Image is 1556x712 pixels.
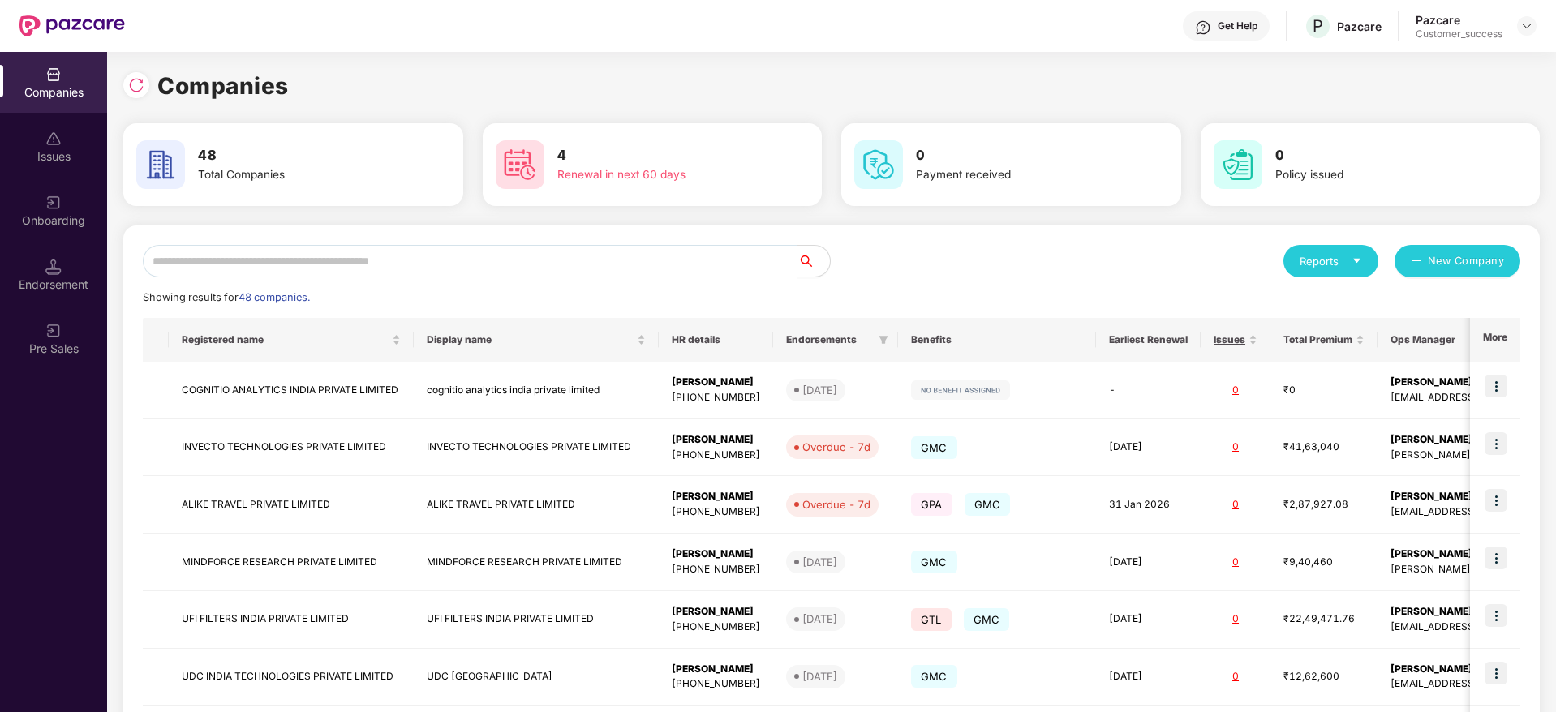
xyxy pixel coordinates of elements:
div: Overdue - 7d [802,496,870,513]
td: MINDFORCE RESEARCH PRIVATE LIMITED [414,534,659,591]
span: Registered name [182,333,389,346]
th: More [1470,318,1520,362]
div: [PERSON_NAME] [672,432,760,448]
div: [PERSON_NAME] [672,375,760,390]
div: Overdue - 7d [802,439,870,455]
div: [DATE] [802,611,837,627]
td: 31 Jan 2026 [1096,476,1201,534]
span: GMC [965,493,1011,516]
img: svg+xml;base64,PHN2ZyBpZD0iSGVscC0zMngzMiIgeG1sbnM9Imh0dHA6Ly93d3cudzMub3JnLzIwMDAvc3ZnIiB3aWR0aD... [1195,19,1211,36]
th: Earliest Renewal [1096,318,1201,362]
span: Total Premium [1283,333,1352,346]
h1: Companies [157,68,289,104]
div: ₹9,40,460 [1283,555,1365,570]
td: - [1096,362,1201,419]
div: [PHONE_NUMBER] [672,620,760,635]
div: [PHONE_NUMBER] [672,448,760,463]
td: [DATE] [1096,419,1201,477]
th: HR details [659,318,773,362]
span: New Company [1428,253,1505,269]
div: 0 [1214,440,1257,455]
th: Benefits [898,318,1096,362]
span: filter [875,330,892,350]
th: Display name [414,318,659,362]
td: cognitio analytics india private limited [414,362,659,419]
th: Total Premium [1270,318,1378,362]
img: icon [1485,375,1507,397]
td: COGNITIO ANALYTICS INDIA PRIVATE LIMITED [169,362,414,419]
span: GTL [911,608,952,631]
img: svg+xml;base64,PHN2ZyBpZD0iRHJvcGRvd24tMzJ4MzIiIHhtbG5zPSJodHRwOi8vd3d3LnczLm9yZy8yMDAwL3N2ZyIgd2... [1520,19,1533,32]
span: search [797,255,830,268]
div: Pazcare [1337,19,1382,34]
span: GMC [911,665,957,688]
div: [PERSON_NAME] [672,662,760,677]
th: Registered name [169,318,414,362]
td: [DATE] [1096,534,1201,591]
div: Pazcare [1416,12,1502,28]
td: ALIKE TRAVEL PRIVATE LIMITED [169,476,414,534]
div: [PERSON_NAME] [672,604,760,620]
span: Showing results for [143,291,310,303]
td: INVECTO TECHNOLOGIES PRIVATE LIMITED [414,419,659,477]
td: UFI FILTERS INDIA PRIVATE LIMITED [414,591,659,649]
img: icon [1485,604,1507,627]
img: svg+xml;base64,PHN2ZyBpZD0iSXNzdWVzX2Rpc2FibGVkIiB4bWxucz0iaHR0cDovL3d3dy53My5vcmcvMjAwMC9zdmciIH... [45,131,62,147]
td: ALIKE TRAVEL PRIVATE LIMITED [414,476,659,534]
img: svg+xml;base64,PHN2ZyBpZD0iUmVsb2FkLTMyeDMyIiB4bWxucz0iaHR0cDovL3d3dy53My5vcmcvMjAwMC9zdmciIHdpZH... [128,77,144,93]
h3: 0 [916,145,1120,166]
span: 48 companies. [239,291,310,303]
h3: 48 [198,145,402,166]
span: GMC [911,551,957,573]
img: svg+xml;base64,PHN2ZyB4bWxucz0iaHR0cDovL3d3dy53My5vcmcvMjAwMC9zdmciIHdpZHRoPSI2MCIgaGVpZ2h0PSI2MC... [1214,140,1262,189]
div: [PHONE_NUMBER] [672,562,760,577]
button: search [797,245,831,277]
div: ₹12,62,600 [1283,669,1365,684]
span: Issues [1214,333,1245,346]
div: [PERSON_NAME] [672,547,760,562]
span: GPA [911,493,952,516]
div: [DATE] [802,668,837,684]
img: svg+xml;base64,PHN2ZyB4bWxucz0iaHR0cDovL3d3dy53My5vcmcvMjAwMC9zdmciIHdpZHRoPSI2MCIgaGVpZ2h0PSI2MC... [496,140,544,189]
img: svg+xml;base64,PHN2ZyBpZD0iQ29tcGFuaWVzIiB4bWxucz0iaHR0cDovL3d3dy53My5vcmcvMjAwMC9zdmciIHdpZHRoPS... [45,66,62,83]
img: icon [1485,489,1507,512]
img: icon [1485,662,1507,684]
img: svg+xml;base64,PHN2ZyB4bWxucz0iaHR0cDovL3d3dy53My5vcmcvMjAwMC9zdmciIHdpZHRoPSIxMjIiIGhlaWdodD0iMj... [911,380,1010,400]
td: [DATE] [1096,591,1201,649]
td: UDC INDIA TECHNOLOGIES PRIVATE LIMITED [169,649,414,706]
h3: 4 [557,145,762,166]
span: GMC [911,436,957,459]
div: Get Help [1218,19,1257,32]
div: [PHONE_NUMBER] [672,504,760,520]
span: GMC [964,608,1010,631]
span: caret-down [1352,255,1362,266]
td: MINDFORCE RESEARCH PRIVATE LIMITED [169,534,414,591]
div: ₹41,63,040 [1283,440,1365,455]
th: Issues [1201,318,1270,362]
span: plus [1411,255,1421,268]
span: Display name [427,333,634,346]
span: Endorsements [786,333,872,346]
div: ₹22,49,471.76 [1283,611,1365,627]
h3: 0 [1275,145,1480,166]
div: 0 [1214,669,1257,684]
img: icon [1485,432,1507,455]
div: Policy issued [1275,166,1480,184]
span: filter [879,335,888,345]
div: [PHONE_NUMBER] [672,390,760,405]
div: Payment received [916,166,1120,184]
img: svg+xml;base64,PHN2ZyB4bWxucz0iaHR0cDovL3d3dy53My5vcmcvMjAwMC9zdmciIHdpZHRoPSI2MCIgaGVpZ2h0PSI2MC... [854,140,903,189]
div: ₹2,87,927.08 [1283,497,1365,513]
img: svg+xml;base64,PHN2ZyB3aWR0aD0iMjAiIGhlaWdodD0iMjAiIHZpZXdCb3g9IjAgMCAyMCAyMCIgZmlsbD0ibm9uZSIgeG... [45,323,62,339]
div: [PERSON_NAME] [672,489,760,504]
img: svg+xml;base64,PHN2ZyB3aWR0aD0iMjAiIGhlaWdodD0iMjAiIHZpZXdCb3g9IjAgMCAyMCAyMCIgZmlsbD0ibm9uZSIgeG... [45,195,62,211]
div: ₹0 [1283,383,1365,398]
td: UFI FILTERS INDIA PRIVATE LIMITED [169,591,414,649]
img: New Pazcare Logo [19,15,125,36]
div: 0 [1214,383,1257,398]
img: icon [1485,547,1507,569]
div: [DATE] [802,382,837,398]
div: 0 [1214,555,1257,570]
div: Reports [1300,253,1362,269]
img: svg+xml;base64,PHN2ZyB3aWR0aD0iMTQuNSIgaGVpZ2h0PSIxNC41IiB2aWV3Qm94PSIwIDAgMTYgMTYiIGZpbGw9Im5vbm... [45,259,62,275]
